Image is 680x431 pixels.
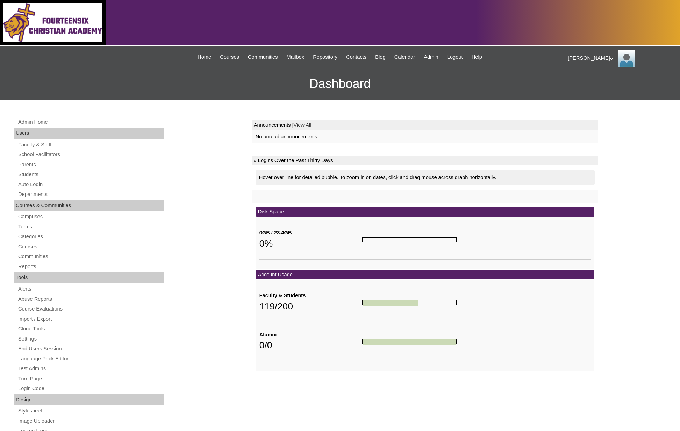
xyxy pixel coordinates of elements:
a: End Users Session [17,344,164,353]
a: Help [468,53,486,61]
span: Mailbox [287,53,305,61]
a: Communities [17,252,164,261]
a: Settings [17,335,164,343]
span: Help [472,53,482,61]
div: Faculty & Students [259,292,362,299]
a: View All [293,122,311,128]
span: Blog [375,53,385,61]
a: Terms [17,222,164,231]
span: Admin [424,53,438,61]
a: Students [17,170,164,179]
a: Blog [372,53,389,61]
td: Disk Space [256,207,594,217]
a: Turn Page [17,374,164,383]
span: Home [198,53,211,61]
a: Courses [216,53,243,61]
div: Design [14,394,164,406]
div: 119/200 [259,299,362,313]
td: Account Usage [256,270,594,280]
a: Campuses [17,212,164,221]
a: Abuse Reports [17,295,164,304]
a: Calendar [391,53,418,61]
div: Courses & Communities [14,200,164,211]
a: Categories [17,232,164,241]
a: Login Code [17,384,164,393]
a: Alerts [17,285,164,293]
a: Mailbox [283,53,308,61]
td: No unread announcements. [252,130,598,143]
img: logo-white.png [3,3,102,42]
a: Language Pack Editor [17,355,164,363]
a: Test Admins [17,364,164,373]
a: Home [194,53,215,61]
a: Departments [17,190,164,199]
a: Reports [17,262,164,271]
div: Users [14,128,164,139]
a: Admin Home [17,118,164,126]
span: Contacts [346,53,366,61]
a: Faculty & Staff [17,140,164,149]
div: Hover over line for detailed bubble. To zoom in on dates, click and drag mouse across graph horiz... [256,170,595,185]
a: School Facilitators [17,150,164,159]
a: Logout [444,53,466,61]
span: Courses [220,53,239,61]
a: Repository [309,53,341,61]
div: Alumni [259,331,362,338]
a: Communities [244,53,281,61]
div: 0GB / 23.4GB [259,229,362,236]
h3: Dashboard [3,68,677,100]
span: Communities [248,53,278,61]
span: Calendar [394,53,415,61]
div: 0% [259,236,362,250]
span: Repository [313,53,337,61]
div: [PERSON_NAME] [568,50,673,67]
div: 0/0 [259,338,362,352]
a: Contacts [343,53,370,61]
span: Logout [447,53,463,61]
a: Parents [17,160,164,169]
a: Course Evaluations [17,305,164,313]
div: Tools [14,272,164,283]
a: Stylesheet [17,407,164,415]
a: Admin [420,53,442,61]
td: # Logins Over the Past Thirty Days [252,156,598,166]
img: Cody Abrahamson [618,50,635,67]
a: Clone Tools [17,324,164,333]
td: Announcements | [252,120,598,130]
a: Image Uploader [17,417,164,425]
a: Courses [17,242,164,251]
a: Auto Login [17,180,164,189]
a: Import / Export [17,315,164,323]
